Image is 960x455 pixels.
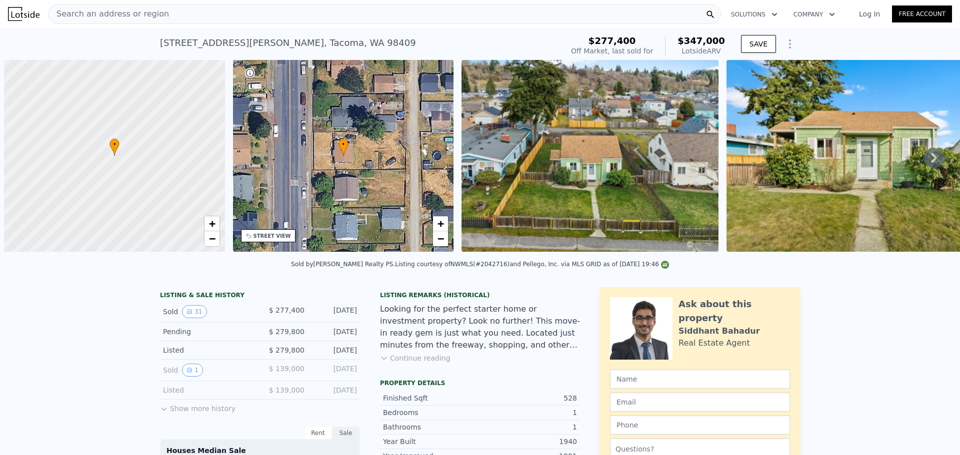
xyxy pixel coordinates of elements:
[208,217,215,230] span: +
[461,60,718,252] img: Sale: 126096452 Parcel: 100578076
[780,34,800,54] button: Show Options
[312,305,357,318] div: [DATE]
[380,303,580,351] div: Looking for the perfect starter home or investment property? Look no further! This move-in ready ...
[437,217,444,230] span: +
[383,393,480,403] div: Finished Sqft
[269,365,304,373] span: $ 139,000
[304,427,332,440] div: Rent
[610,416,790,435] input: Phone
[723,5,785,23] button: Solutions
[332,427,360,440] div: Sale
[48,8,169,20] span: Search an address or region
[109,140,119,149] span: •
[269,306,304,314] span: $ 277,400
[312,327,357,337] div: [DATE]
[182,364,203,377] button: View historical data
[163,327,252,337] div: Pending
[480,393,577,403] div: 528
[109,138,119,156] div: •
[163,385,252,395] div: Listed
[253,232,291,240] div: STREET VIEW
[204,216,219,231] a: Zoom in
[163,345,252,355] div: Listed
[383,437,480,447] div: Year Built
[160,400,235,414] button: Show more history
[677,35,725,46] span: $347,000
[291,261,395,268] div: Sold by [PERSON_NAME] Realty PS .
[338,138,348,156] div: •
[437,232,444,245] span: −
[892,5,952,22] a: Free Account
[433,216,448,231] a: Zoom in
[741,35,776,53] button: SAVE
[383,408,480,418] div: Bedrooms
[571,46,653,56] div: Off Market, last sold for
[163,305,252,318] div: Sold
[269,346,304,354] span: $ 279,800
[208,232,215,245] span: −
[610,393,790,412] input: Email
[678,297,790,325] div: Ask about this property
[677,46,725,56] div: Lotside ARV
[395,261,669,268] div: Listing courtesy of NWMLS (#2042716) and Pellego, Inc. via MLS GRID as of [DATE] 19:46
[163,364,252,377] div: Sold
[312,364,357,377] div: [DATE]
[480,437,577,447] div: 1940
[480,422,577,432] div: 1
[383,422,480,432] div: Bathrooms
[380,379,580,387] div: Property details
[847,9,892,19] a: Log In
[661,261,669,269] img: NWMLS Logo
[312,345,357,355] div: [DATE]
[160,36,416,50] div: [STREET_ADDRESS][PERSON_NAME] , Tacoma , WA 98409
[610,370,790,389] input: Name
[312,385,357,395] div: [DATE]
[182,305,206,318] button: View historical data
[785,5,843,23] button: Company
[160,291,360,301] div: LISTING & SALE HISTORY
[588,35,636,46] span: $277,400
[8,7,39,21] img: Lotside
[380,291,580,299] div: Listing Remarks (Historical)
[433,231,448,246] a: Zoom out
[338,140,348,149] span: •
[269,386,304,394] span: $ 139,000
[480,408,577,418] div: 1
[269,328,304,336] span: $ 279,800
[204,231,219,246] a: Zoom out
[678,325,760,337] div: Siddhant Bahadur
[678,337,750,349] div: Real Estate Agent
[380,353,450,363] button: Continue reading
